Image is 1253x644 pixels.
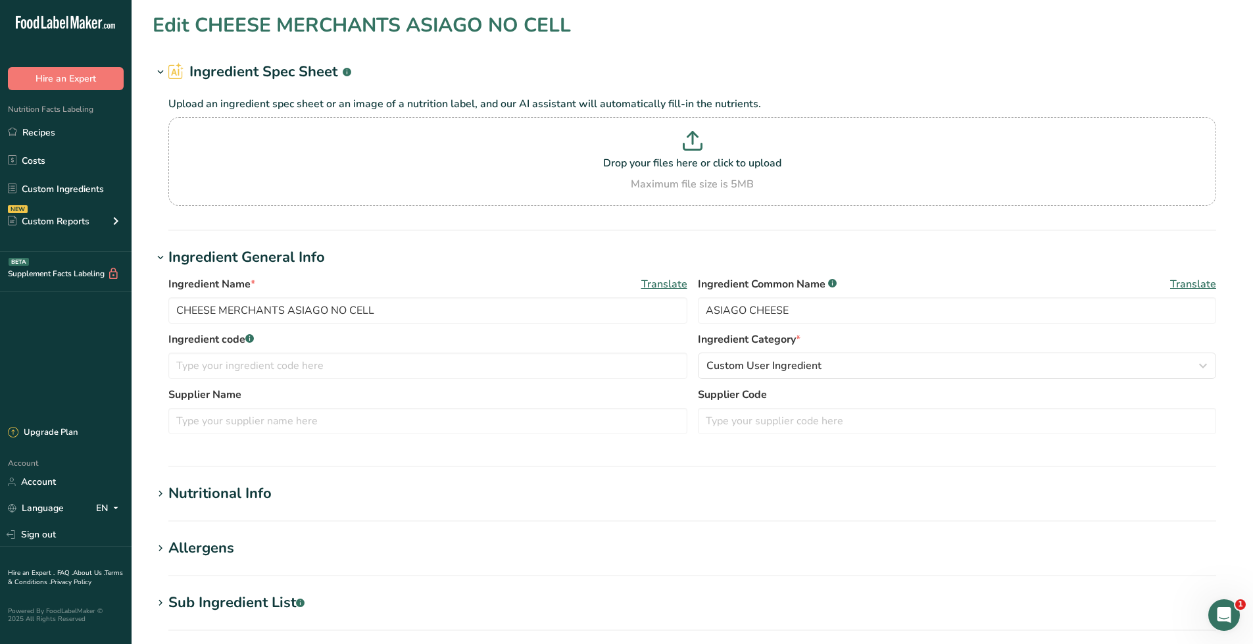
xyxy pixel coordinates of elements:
[172,155,1213,171] p: Drop your files here or click to upload
[168,537,234,559] div: Allergens
[8,205,28,213] div: NEW
[168,247,325,268] div: Ingredient General Info
[168,387,687,403] label: Supplier Name
[168,483,272,505] div: Nutritional Info
[9,258,29,266] div: BETA
[641,276,687,292] span: Translate
[153,11,571,40] h1: Edit CHEESE MERCHANTS ASIAGO NO CELL
[8,607,124,623] div: Powered By FoodLabelMaker © 2025 All Rights Reserved
[698,353,1217,379] button: Custom User Ingredient
[168,592,305,614] div: Sub Ingredient List
[168,61,351,83] h2: Ingredient Spec Sheet
[168,353,687,379] input: Type your ingredient code here
[8,214,89,228] div: Custom Reports
[8,426,78,439] div: Upgrade Plan
[51,578,91,587] a: Privacy Policy
[168,297,687,324] input: Type your ingredient name here
[168,408,687,434] input: Type your supplier name here
[172,176,1213,192] div: Maximum file size is 5MB
[698,387,1217,403] label: Supplier Code
[168,96,1216,112] p: Upload an ingredient spec sheet or an image of a nutrition label, and our AI assistant will autom...
[698,332,1217,347] label: Ingredient Category
[8,497,64,520] a: Language
[57,568,73,578] a: FAQ .
[8,568,123,587] a: Terms & Conditions .
[698,276,837,292] span: Ingredient Common Name
[698,297,1217,324] input: Type an alternate ingredient name if you have
[1235,599,1246,610] span: 1
[706,358,822,374] span: Custom User Ingredient
[168,332,687,347] label: Ingredient code
[8,568,55,578] a: Hire an Expert .
[1208,599,1240,631] iframe: Intercom live chat
[168,276,255,292] span: Ingredient Name
[73,568,105,578] a: About Us .
[698,408,1217,434] input: Type your supplier code here
[1170,276,1216,292] span: Translate
[8,67,124,90] button: Hire an Expert
[96,501,124,516] div: EN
